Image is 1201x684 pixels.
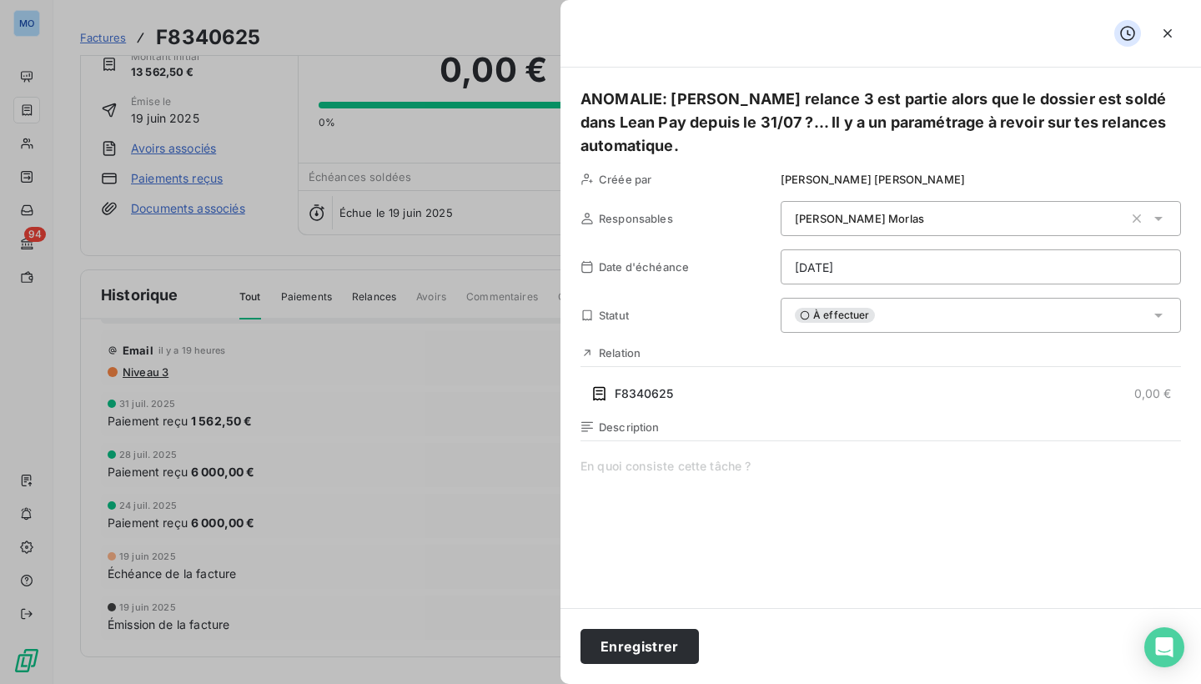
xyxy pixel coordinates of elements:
[1144,627,1184,667] div: Open Intercom Messenger
[781,249,1181,284] input: placeholder
[795,212,924,225] span: [PERSON_NAME] Morlas
[795,308,875,323] span: À effectuer
[599,420,660,434] span: Description
[580,380,1181,407] button: F83406250,00 €
[599,260,689,274] span: Date d'échéance
[599,173,651,186] span: Créée par
[580,629,699,664] button: Enregistrer
[599,346,641,360] span: Relation
[580,88,1181,158] h5: ANOMALIE: [PERSON_NAME] relance 3 est partie alors que le dossier est soldé dans Lean Pay depuis ...
[1134,385,1171,402] span: 0,00 €
[781,173,965,186] span: [PERSON_NAME] [PERSON_NAME]
[599,212,673,225] span: Responsables
[599,309,629,322] span: Statut
[615,385,673,402] span: F8340625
